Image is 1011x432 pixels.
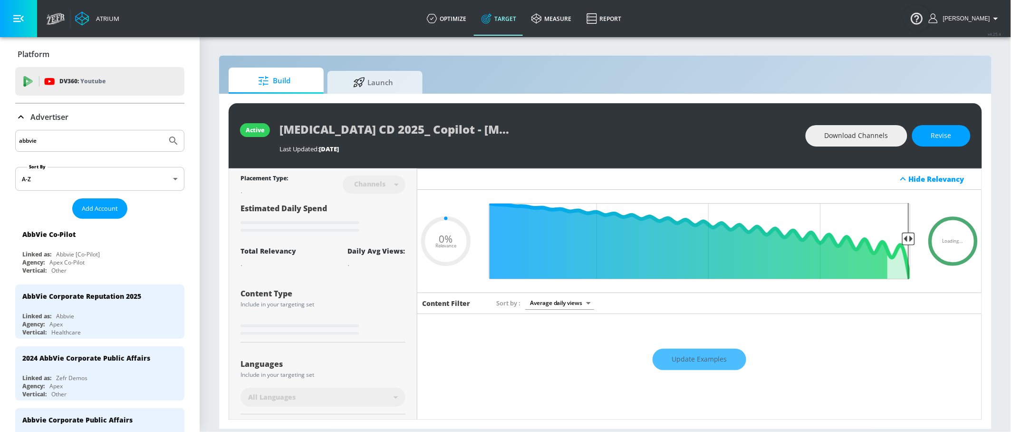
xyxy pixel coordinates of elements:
[22,266,47,275] div: Vertical:
[22,328,47,336] div: Vertical:
[30,112,68,122] p: Advertiser
[241,290,405,297] div: Content Type
[56,374,87,382] div: Zefr Demos
[18,49,49,59] p: Platform
[92,14,119,23] div: Atrium
[474,1,524,36] a: Target
[909,174,976,184] div: Hide Relevancy
[15,346,184,401] div: 2024 AbbVie Corporate Public AffairsLinked as:Zefr DemosAgency:ApexVertical:Other
[825,130,888,142] span: Download Channels
[49,258,85,266] div: Apex Co-Pilot
[15,41,184,68] div: Platform
[22,230,76,239] div: AbbVie Co-Pilot
[912,125,971,147] button: Revise
[939,15,990,22] span: login as: yen.lopezgallardo@zefr.com
[15,285,184,339] div: AbbVie Corporate Reputation 2025Linked as:AbbvieAgency:ApexVertical:Healthcare
[49,320,63,328] div: Apex
[422,299,470,308] h6: Content Filter
[241,246,296,255] div: Total Relevancy
[241,174,288,184] div: Placement Type:
[241,203,405,235] div: Estimated Daily Spend
[241,388,405,407] div: All Languages
[246,126,264,134] div: active
[51,390,67,398] div: Other
[579,1,629,36] a: Report
[419,1,474,36] a: optimize
[484,203,915,279] input: Final Threshold
[929,13,1001,24] button: [PERSON_NAME]
[59,76,106,87] p: DV360:
[439,234,453,244] span: 0%
[22,415,133,424] div: Abbvie Corporate Public Affairs
[417,168,982,190] div: Hide Relevancy
[49,382,63,390] div: Apex
[22,382,45,390] div: Agency:
[525,296,594,309] div: Average daily views
[22,320,45,328] div: Agency:
[51,266,67,275] div: Other
[22,292,141,301] div: AbbVie Corporate Reputation 2025
[22,353,150,363] div: 2024 AbbVie Corporate Public Affairs
[931,130,952,142] span: Revise
[56,250,100,258] div: Abbvie [Co-Pilot]
[241,372,405,378] div: Include in your targeting set
[524,1,579,36] a: measure
[22,390,47,398] div: Vertical:
[15,223,184,277] div: AbbVie Co-PilotLinked as:Abbvie [Co-Pilot]Agency:Apex Co-PilotVertical:Other
[988,31,1001,37] span: v 4.25.4
[806,125,907,147] button: Download Channels
[496,299,520,307] span: Sort by
[319,145,339,153] span: [DATE]
[241,360,405,368] div: Languages
[241,203,327,214] span: Estimated Daily Spend
[349,180,390,188] div: Channels
[904,5,930,31] button: Open Resource Center
[82,203,118,214] span: Add Account
[15,67,184,96] div: DV360: Youtube
[248,393,296,402] span: All Languages
[51,328,81,336] div: Healthcare
[19,135,163,147] input: Search by name
[337,71,409,94] span: Launch
[80,76,106,86] p: Youtube
[348,246,405,255] div: Daily Avg Views:
[163,130,184,151] button: Submit Search
[15,104,184,130] div: Advertiser
[22,258,45,266] div: Agency:
[279,145,796,153] div: Last Updated:
[435,244,456,248] span: Relevance
[72,198,127,219] button: Add Account
[75,11,119,26] a: Atrium
[15,167,184,191] div: A-Z
[27,164,48,170] label: Sort By
[22,250,51,258] div: Linked as:
[241,302,405,307] div: Include in your targeting set
[238,69,310,92] span: Build
[22,374,51,382] div: Linked as:
[56,312,74,320] div: Abbvie
[22,312,51,320] div: Linked as:
[943,239,963,244] span: Loading...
